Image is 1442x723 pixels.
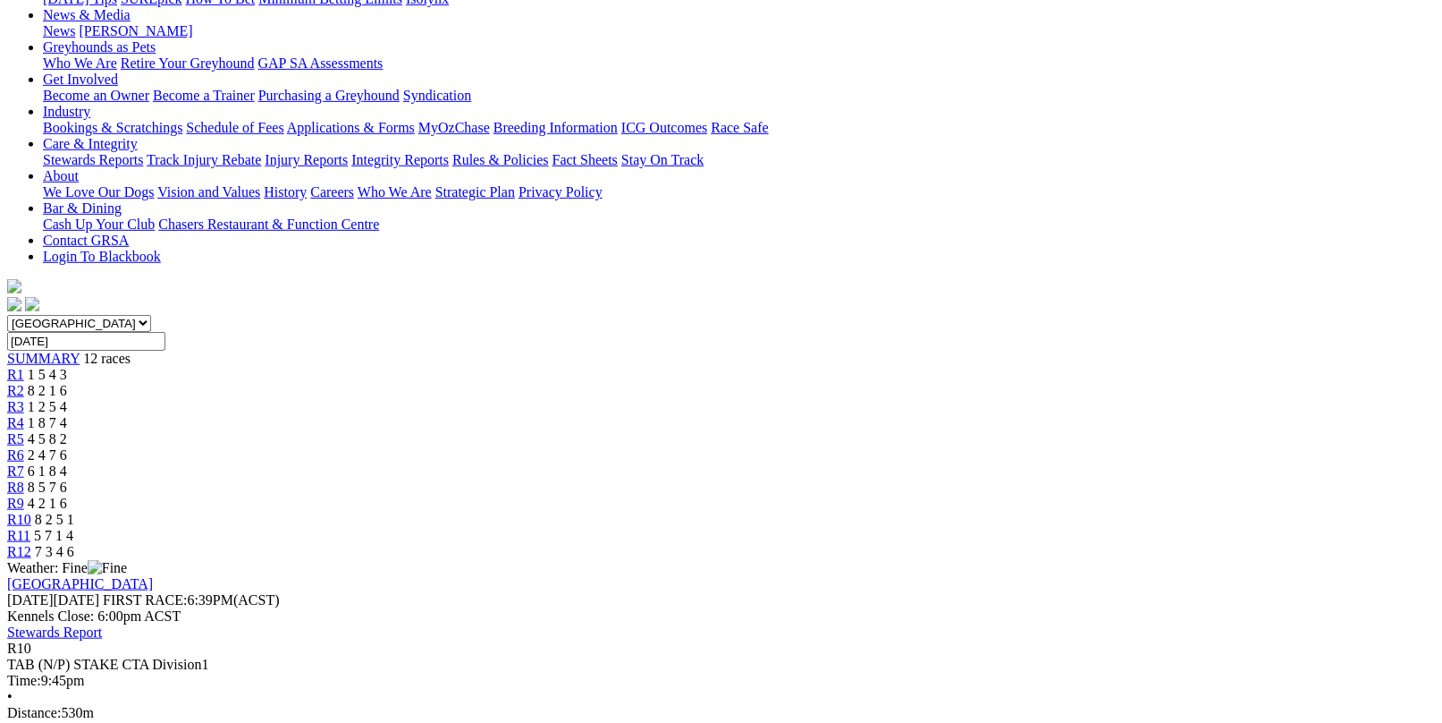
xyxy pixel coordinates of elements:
[43,72,118,87] a: Get Involved
[7,592,99,608] span: [DATE]
[43,23,1435,39] div: News & Media
[258,55,384,71] a: GAP SA Assessments
[28,431,67,447] span: 4 5 8 2
[7,431,24,447] a: R5
[358,184,432,200] a: Who We Are
[7,351,80,366] span: SUMMARY
[418,120,490,135] a: MyOzChase
[258,88,400,103] a: Purchasing a Greyhound
[83,351,131,366] span: 12 races
[7,608,1435,625] div: Kennels Close: 6:00pm ACST
[287,120,415,135] a: Applications & Forms
[7,673,41,688] span: Time:
[43,168,79,183] a: About
[147,152,261,167] a: Track Injury Rebate
[43,200,122,216] a: Bar & Dining
[43,152,143,167] a: Stewards Reports
[310,184,354,200] a: Careers
[43,184,1435,200] div: About
[186,120,283,135] a: Schedule of Fees
[7,705,1435,721] div: 530m
[43,55,1435,72] div: Greyhounds as Pets
[28,447,67,463] span: 2 4 7 6
[43,23,75,38] a: News
[158,217,379,232] a: Chasers Restaurant & Function Centre
[7,576,153,591] a: [GEOGRAPHIC_DATA]
[7,592,54,608] span: [DATE]
[403,88,471,103] a: Syndication
[43,39,156,55] a: Greyhounds as Pets
[7,279,21,293] img: logo-grsa-white.png
[264,184,307,200] a: History
[43,104,90,119] a: Industry
[43,120,1435,136] div: Industry
[7,673,1435,689] div: 9:45pm
[7,383,24,398] a: R2
[28,399,67,414] span: 1 2 5 4
[43,136,138,151] a: Care & Integrity
[7,415,24,430] a: R4
[153,88,255,103] a: Become a Trainer
[28,496,67,511] span: 4 2 1 6
[88,560,127,576] img: Fine
[621,152,704,167] a: Stay On Track
[452,152,549,167] a: Rules & Policies
[28,415,67,430] span: 1 8 7 4
[552,152,618,167] a: Fact Sheets
[43,88,1435,104] div: Get Involved
[7,464,24,479] span: R7
[7,332,165,351] input: Select date
[43,217,155,232] a: Cash Up Your Club
[43,217,1435,233] div: Bar & Dining
[265,152,348,167] a: Injury Reports
[43,249,161,264] a: Login To Blackbook
[25,297,39,311] img: twitter.svg
[43,233,129,248] a: Contact GRSA
[79,23,192,38] a: [PERSON_NAME]
[7,512,31,527] a: R10
[43,88,149,103] a: Become an Owner
[103,592,187,608] span: FIRST RACE:
[121,55,255,71] a: Retire Your Greyhound
[43,7,131,22] a: News & Media
[28,367,67,382] span: 1 5 4 3
[435,184,515,200] a: Strategic Plan
[103,592,280,608] span: 6:39PM(ACST)
[7,705,61,720] span: Distance:
[7,657,1435,673] div: TAB (N/P) STAKE CTA Division1
[7,689,13,704] span: •
[493,120,618,135] a: Breeding Information
[35,544,74,559] span: 7 3 4 6
[711,120,768,135] a: Race Safe
[7,297,21,311] img: facebook.svg
[34,528,73,543] span: 5 7 1 4
[7,641,31,656] span: R10
[519,184,603,200] a: Privacy Policy
[43,120,182,135] a: Bookings & Scratchings
[7,560,127,575] span: Weather: Fine
[7,367,24,382] a: R1
[7,496,24,511] a: R9
[7,399,24,414] a: R3
[7,625,102,640] a: Stewards Report
[7,544,31,559] a: R12
[43,55,117,71] a: Who We Are
[35,512,74,527] span: 8 2 5 1
[157,184,260,200] a: Vision and Values
[351,152,449,167] a: Integrity Reports
[7,447,24,463] a: R6
[7,528,30,543] a: R11
[7,480,24,495] a: R8
[43,152,1435,168] div: Care & Integrity
[28,464,67,479] span: 6 1 8 4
